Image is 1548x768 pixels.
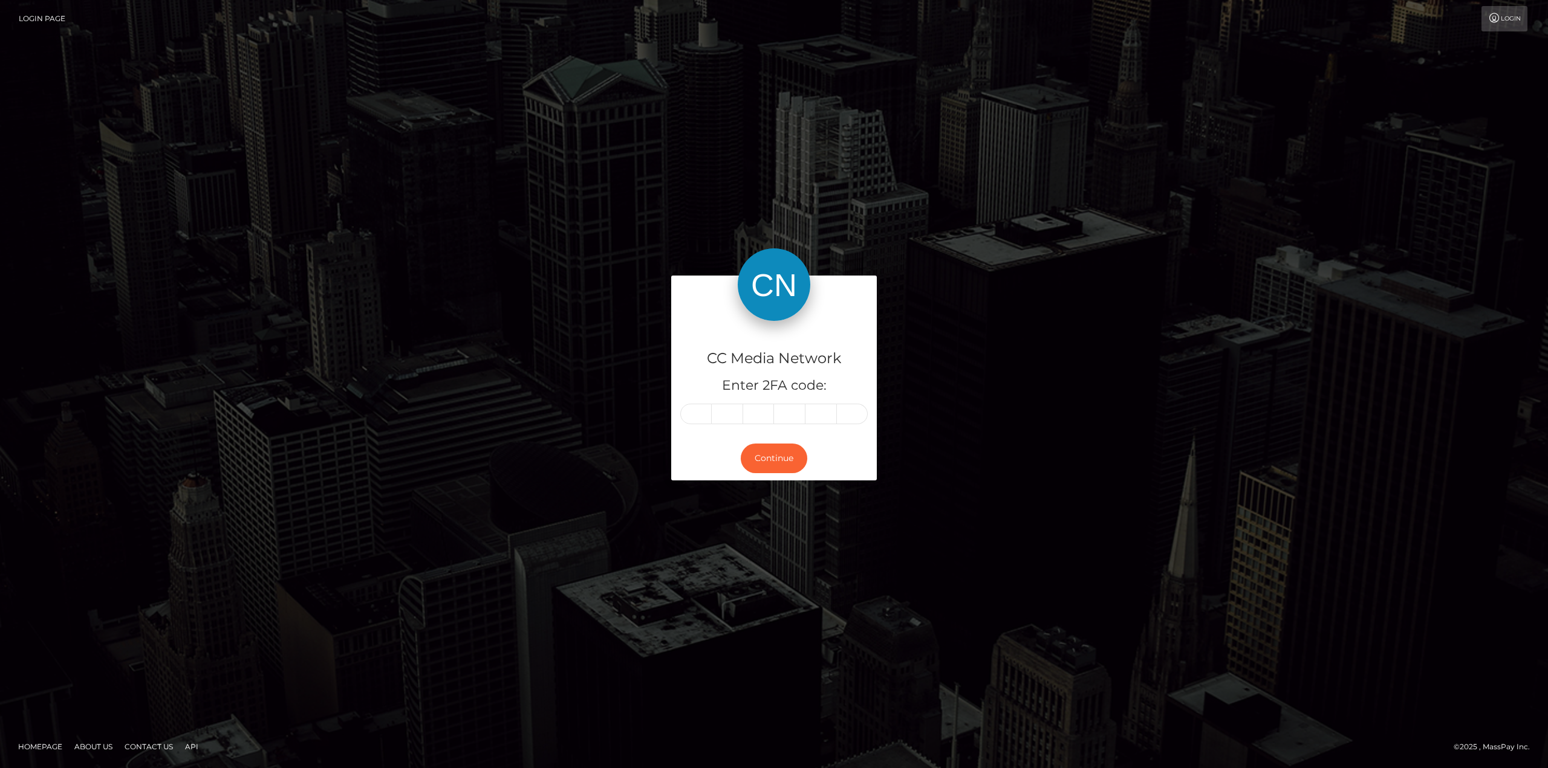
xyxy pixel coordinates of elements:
[120,737,178,756] a: Contact Us
[738,248,810,321] img: CC Media Network
[13,737,67,756] a: Homepage
[70,737,117,756] a: About Us
[19,6,65,31] a: Login Page
[680,376,868,395] h5: Enter 2FA code:
[1454,740,1539,753] div: © 2025 , MassPay Inc.
[680,348,868,369] h4: CC Media Network
[741,444,807,473] button: Continue
[1481,6,1527,31] a: Login
[180,737,203,756] a: API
